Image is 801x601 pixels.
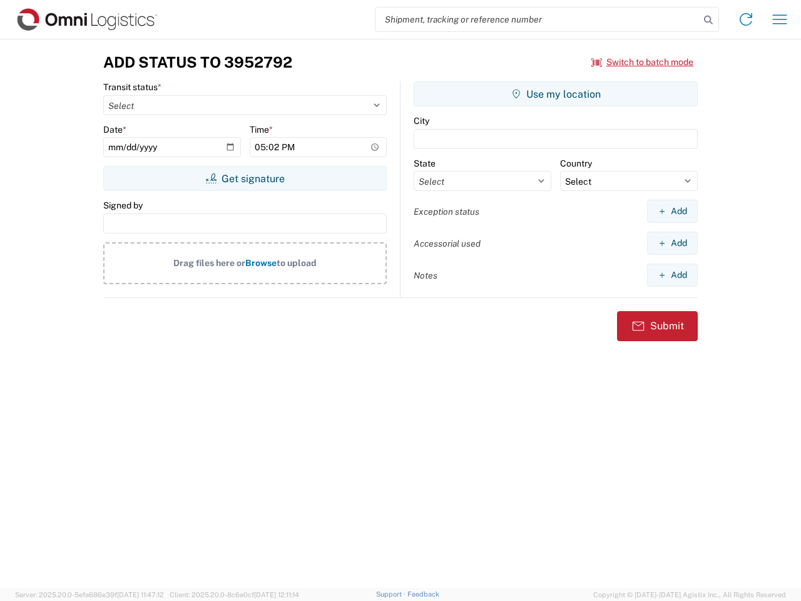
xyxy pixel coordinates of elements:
[593,589,786,600] span: Copyright © [DATE]-[DATE] Agistix Inc., All Rights Reserved
[117,591,164,598] span: [DATE] 11:47:12
[254,591,299,598] span: [DATE] 12:11:14
[591,52,693,73] button: Switch to batch mode
[103,124,126,135] label: Date
[277,258,317,268] span: to upload
[103,53,292,71] h3: Add Status to 3952792
[414,238,481,249] label: Accessorial used
[414,270,437,281] label: Notes
[103,81,161,93] label: Transit status
[170,591,299,598] span: Client: 2025.20.0-8c6e0cf
[414,206,479,217] label: Exception status
[245,258,277,268] span: Browse
[375,8,700,31] input: Shipment, tracking or reference number
[173,258,245,268] span: Drag files here or
[103,200,143,211] label: Signed by
[376,590,407,598] a: Support
[647,232,698,255] button: Add
[15,591,164,598] span: Server: 2025.20.0-5efa686e39f
[414,115,429,126] label: City
[560,158,592,169] label: Country
[250,124,273,135] label: Time
[647,200,698,223] button: Add
[407,590,439,598] a: Feedback
[103,166,387,191] button: Get signature
[414,158,436,169] label: State
[414,81,698,106] button: Use my location
[617,311,698,341] button: Submit
[647,264,698,287] button: Add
